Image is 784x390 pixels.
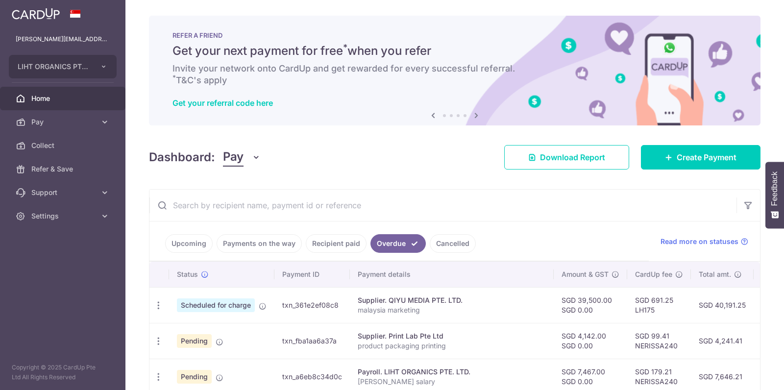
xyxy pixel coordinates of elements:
[765,162,784,228] button: Feedback - Show survey
[18,62,90,72] span: LIHT ORGANICS PTE. LTD.
[149,16,760,125] img: RAF banner
[554,287,627,323] td: SGD 39,500.00 SGD 0.00
[635,269,672,279] span: CardUp fee
[358,367,546,377] div: Payroll. LIHT ORGANICS PTE. LTD.
[177,269,198,279] span: Status
[274,262,350,287] th: Payment ID
[31,188,96,197] span: Support
[370,234,426,253] a: Overdue
[16,34,110,44] p: [PERSON_NAME][EMAIL_ADDRESS][DOMAIN_NAME]
[223,148,261,167] button: Pay
[358,295,546,305] div: Supplier. QIYU MEDIA PTE. LTD.
[358,305,546,315] p: malaysia marketing
[31,117,96,127] span: Pay
[31,141,96,150] span: Collect
[430,234,476,253] a: Cancelled
[562,269,609,279] span: Amount & GST
[661,237,738,246] span: Read more on statuses
[217,234,302,253] a: Payments on the way
[9,55,117,78] button: LIHT ORGANICS PTE. LTD.
[677,151,736,163] span: Create Payment
[165,234,213,253] a: Upcoming
[661,237,748,246] a: Read more on statuses
[699,269,731,279] span: Total amt.
[172,98,273,108] a: Get your referral code here
[223,148,244,167] span: Pay
[358,377,546,387] p: [PERSON_NAME] salary
[306,234,367,253] a: Recipient paid
[691,323,754,359] td: SGD 4,241.41
[358,331,546,341] div: Supplier. Print Lab Pte Ltd
[350,262,554,287] th: Payment details
[627,323,691,359] td: SGD 99.41 NERISSA240
[177,334,212,348] span: Pending
[274,323,350,359] td: txn_fba1aa6a37a
[691,287,754,323] td: SGD 40,191.25
[172,31,737,39] p: REFER A FRIEND
[554,323,627,359] td: SGD 4,142.00 SGD 0.00
[627,287,691,323] td: SGD 691.25 LH175
[177,370,212,384] span: Pending
[12,8,60,20] img: CardUp
[540,151,605,163] span: Download Report
[31,94,96,103] span: Home
[31,211,96,221] span: Settings
[358,341,546,351] p: product packaging printing
[274,287,350,323] td: txn_361e2ef08c8
[149,190,736,221] input: Search by recipient name, payment id or reference
[641,145,760,170] a: Create Payment
[721,361,774,385] iframe: Opens a widget where you can find more information
[149,148,215,166] h4: Dashboard:
[770,171,779,206] span: Feedback
[504,145,629,170] a: Download Report
[31,164,96,174] span: Refer & Save
[172,43,737,59] h5: Get your next payment for free when you refer
[177,298,255,312] span: Scheduled for charge
[172,63,737,86] h6: Invite your network onto CardUp and get rewarded for every successful referral. T&C's apply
